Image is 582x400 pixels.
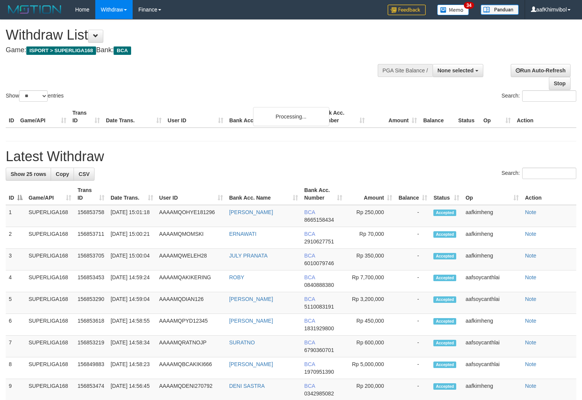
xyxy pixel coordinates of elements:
td: aafsoycanthlai [462,357,522,379]
th: Bank Acc. Number: activate to sort column ascending [301,183,345,205]
td: SUPERLIGA168 [26,357,74,379]
input: Search: [522,168,576,179]
label: Search: [502,90,576,102]
span: Copy 6790360701 to clipboard [304,347,334,353]
td: Rp 600,000 [345,336,395,357]
a: Run Auto-Refresh [511,64,571,77]
span: Accepted [433,275,456,281]
span: Accepted [433,318,456,325]
span: ISPORT > SUPERLIGA168 [26,46,96,55]
span: Copy 0342985082 to clipboard [304,390,334,397]
span: Copy 5110083191 to clipboard [304,304,334,310]
td: Rp 5,000,000 [345,357,395,379]
span: 34 [464,2,474,9]
a: Note [525,253,536,259]
span: Accepted [433,210,456,216]
img: MOTION_logo.png [6,4,64,15]
td: [DATE] 14:58:34 [107,336,156,357]
td: 6 [6,314,26,336]
td: AAAAMQPYD12345 [156,314,226,336]
th: Trans ID: activate to sort column ascending [74,183,107,205]
span: Copy 2910627751 to clipboard [304,238,334,245]
td: - [395,314,430,336]
span: Accepted [433,231,456,238]
td: 156853219 [74,336,107,357]
td: 7 [6,336,26,357]
a: Note [525,318,536,324]
a: Note [525,296,536,302]
span: BCA [304,383,315,389]
td: 156849883 [74,357,107,379]
span: Accepted [433,362,456,368]
button: None selected [433,64,483,77]
th: Op: activate to sort column ascending [462,183,522,205]
td: AAAAMQMOMSKI [156,227,226,249]
td: SUPERLIGA168 [26,249,74,270]
a: Note [525,339,536,346]
span: BCA [114,46,131,55]
th: Date Trans. [103,106,165,128]
td: Rp 7,700,000 [345,270,395,292]
th: Game/API: activate to sort column ascending [26,183,74,205]
a: CSV [74,168,95,181]
th: Game/API [17,106,69,128]
td: Rp 3,200,000 [345,292,395,314]
a: Note [525,209,536,215]
span: BCA [304,231,315,237]
td: SUPERLIGA168 [26,227,74,249]
td: 8 [6,357,26,379]
td: Rp 350,000 [345,249,395,270]
th: Amount: activate to sort column ascending [345,183,395,205]
td: SUPERLIGA168 [26,205,74,227]
a: JULY PRANATA [229,253,268,259]
td: aafkimheng [462,314,522,336]
h4: Game: Bank: [6,46,380,54]
img: Feedback.jpg [388,5,426,15]
td: 3 [6,249,26,270]
td: - [395,336,430,357]
td: AAAAMQWELEH28 [156,249,226,270]
td: 2 [6,227,26,249]
th: Bank Acc. Name [226,106,316,128]
span: Copy 1831929800 to clipboard [304,325,334,331]
td: [DATE] 14:59:04 [107,292,156,314]
span: Accepted [433,296,456,303]
a: DENI SASTRA [229,383,265,389]
div: PGA Site Balance / [378,64,433,77]
td: AAAAMQRATNOJP [156,336,226,357]
th: Status [455,106,480,128]
td: [DATE] 14:58:55 [107,314,156,336]
td: [DATE] 14:58:23 [107,357,156,379]
td: AAAAMQOHYE181296 [156,205,226,227]
span: Copy 8665158434 to clipboard [304,217,334,223]
img: panduan.png [481,5,519,15]
a: ROBY [229,274,244,280]
span: Accepted [433,340,456,346]
span: None selected [438,67,474,74]
td: aafkimheng [462,227,522,249]
td: - [395,270,430,292]
td: 156853758 [74,205,107,227]
a: [PERSON_NAME] [229,318,273,324]
span: Copy [56,171,69,177]
td: SUPERLIGA168 [26,270,74,292]
th: ID: activate to sort column descending [6,183,26,205]
th: Trans ID [69,106,103,128]
span: BCA [304,274,315,280]
td: aafsoycanthlai [462,292,522,314]
td: Rp 450,000 [345,314,395,336]
td: [DATE] 15:00:21 [107,227,156,249]
td: aafkimheng [462,205,522,227]
span: BCA [304,253,315,259]
td: AAAAMQDIAN126 [156,292,226,314]
input: Search: [522,90,576,102]
img: Button%20Memo.svg [437,5,469,15]
a: Note [525,361,536,367]
td: 4 [6,270,26,292]
label: Show entries [6,90,64,102]
span: BCA [304,296,315,302]
td: 156853453 [74,270,107,292]
span: BCA [304,361,315,367]
a: ERNAWATI [229,231,257,237]
a: Show 25 rows [6,168,51,181]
